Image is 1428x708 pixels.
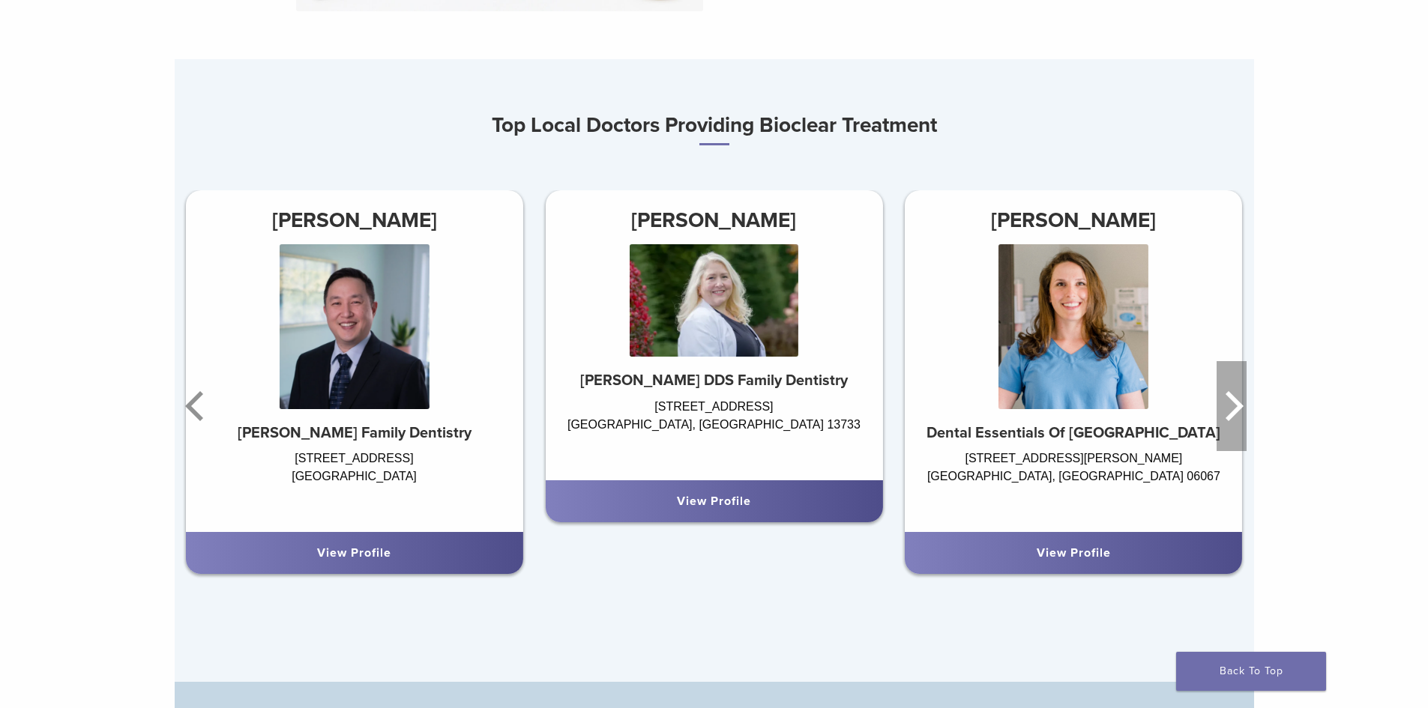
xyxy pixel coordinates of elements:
[927,424,1220,442] strong: Dental Essentials Of [GEOGRAPHIC_DATA]
[998,244,1148,409] img: Dr. Julia Karpman
[580,372,848,390] strong: [PERSON_NAME] DDS Family Dentistry
[280,244,430,409] img: Dr. David Yue
[545,202,882,238] h3: [PERSON_NAME]
[175,107,1254,145] h3: Top Local Doctors Providing Bioclear Treatment
[186,450,523,517] div: [STREET_ADDRESS] [GEOGRAPHIC_DATA]
[630,244,798,357] img: Dr. Michelle Gifford
[317,545,391,560] a: View Profile
[182,361,212,451] button: Previous
[677,494,751,509] a: View Profile
[238,424,472,442] strong: [PERSON_NAME] Family Dentistry
[1037,545,1111,560] a: View Profile
[1176,652,1326,691] a: Back To Top
[186,202,523,238] h3: [PERSON_NAME]
[905,202,1242,238] h3: [PERSON_NAME]
[1217,361,1247,451] button: Next
[905,450,1242,517] div: [STREET_ADDRESS][PERSON_NAME] [GEOGRAPHIC_DATA], [GEOGRAPHIC_DATA] 06067
[545,398,882,465] div: [STREET_ADDRESS] [GEOGRAPHIC_DATA], [GEOGRAPHIC_DATA] 13733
